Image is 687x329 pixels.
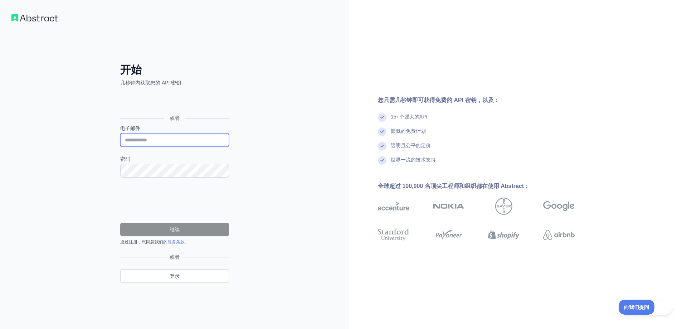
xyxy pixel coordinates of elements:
[391,128,426,134] font: 慷慨的免费计划
[120,80,181,86] font: 几秒钟内获取您的 API 密钥
[170,227,180,232] font: 继续
[120,156,130,162] font: 密码
[488,227,520,243] img: Shopify
[170,273,180,279] font: 登录
[378,97,500,103] font: 您只需几秒钟即可获得免费的 API 密钥，以及：
[378,127,386,136] img: 复选标记
[495,198,512,215] img: 拜耳
[619,300,673,315] iframe: 切换客户支持
[391,142,431,148] font: 透明且公平的定价
[391,157,436,163] font: 世界一流的技术支持
[120,64,142,76] font: 开始
[120,269,229,283] a: 登录
[185,240,189,245] font: 。
[378,227,409,243] img: 斯坦福大学
[543,198,575,215] img: 谷歌
[433,227,464,243] img: 派安盈
[120,240,167,245] font: 通过注册，您同意我们的
[433,198,464,215] img: 诺基亚
[120,223,229,236] button: 继续
[120,125,140,131] font: 电子邮件
[378,142,386,150] img: 复选标记
[120,186,229,214] iframe: 验证码
[378,113,386,122] img: 复选标记
[170,254,180,260] font: 或者
[167,240,185,245] a: 服务条款
[378,183,530,189] font: 全球超过 100,000 名顶尖工程师和组织都在使用 Abstract：
[378,198,409,215] img: 埃森哲
[378,156,386,165] img: 复选标记
[11,14,58,21] img: 工作流程
[391,114,427,120] font: 15+个强大的API
[543,227,575,243] img: 爱彼迎
[170,115,180,121] font: 或者
[117,94,231,110] iframe: Botão“Fazer 登录 com o Google”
